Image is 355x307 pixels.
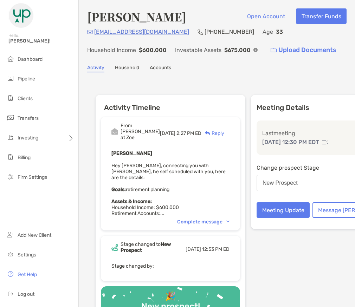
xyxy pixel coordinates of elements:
[262,138,319,146] p: [DATE] 12:30 PM EDT
[263,180,298,186] div: New Prospect
[257,202,310,218] button: Meeting Update
[266,43,341,58] a: Upload Documents
[115,65,139,72] a: Household
[198,29,203,35] img: Phone Icon
[6,153,15,161] img: billing icon
[6,289,15,298] img: logout icon
[111,128,118,135] img: Event icon
[177,219,230,225] div: Complete message
[94,27,189,36] p: [EMAIL_ADDRESS][DOMAIN_NAME]
[241,8,290,24] button: Open Account
[111,150,152,156] b: [PERSON_NAME]
[8,3,34,28] img: Zoe Logo
[202,246,230,252] span: 12:53 PM ED
[96,95,245,112] h6: Activity Timeline
[271,48,277,53] img: button icon
[150,65,171,72] a: Accounts
[111,262,230,270] p: Stage changed by:
[253,48,258,52] img: Info Icon
[18,115,39,121] span: Transfers
[6,230,15,239] img: add_new_client icon
[18,96,33,102] span: Clients
[87,65,104,72] a: Activity
[6,270,15,278] img: get-help icon
[18,174,47,180] span: Firm Settings
[111,163,226,216] span: Hey [PERSON_NAME], connecting you with [PERSON_NAME], he self scheduled with you, here are the de...
[6,74,15,83] img: pipeline icon
[18,155,31,161] span: Billing
[226,221,230,223] img: Chevron icon
[111,198,152,204] strong: Assets & Income:
[276,27,283,36] p: 33
[162,291,179,301] div: 🎉
[18,252,36,258] span: Settings
[121,123,160,141] div: From [PERSON_NAME] at Zoe
[18,76,35,82] span: Pipeline
[87,8,186,25] h4: [PERSON_NAME]
[224,46,251,54] p: $675,000
[6,94,15,102] img: clients icon
[201,130,224,137] div: Reply
[205,27,254,36] p: [PHONE_NUMBER]
[6,54,15,63] img: dashboard icon
[8,38,74,44] span: [PERSON_NAME]!
[111,244,118,251] img: Event icon
[18,135,38,141] span: Investing
[6,250,15,259] img: settings icon
[18,272,37,277] span: Get Help
[322,139,328,145] img: communication type
[160,130,175,136] span: [DATE]
[87,30,93,34] img: Email Icon
[263,27,273,36] p: Age
[296,8,347,24] button: Transfer Funds
[121,241,186,253] div: Stage changed to
[6,113,15,122] img: transfers icon
[176,130,201,136] span: 2:27 PM ED
[111,187,126,192] strong: Goals:
[186,246,201,252] span: [DATE]
[6,172,15,181] img: firm-settings icon
[205,131,210,136] img: Reply icon
[175,46,221,54] p: Investable Assets
[18,56,43,62] span: Dashboard
[18,291,34,297] span: Log out
[87,46,136,54] p: Household Income
[6,133,15,142] img: investing icon
[18,232,51,238] span: Add New Client
[121,241,171,253] b: New Prospect
[139,46,167,54] p: $600,000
